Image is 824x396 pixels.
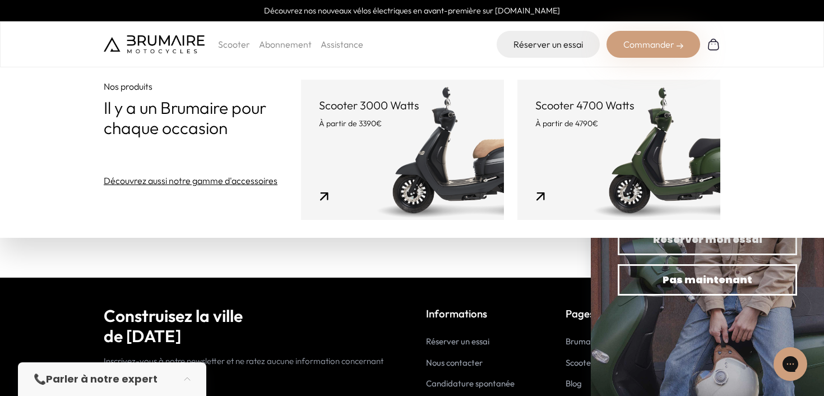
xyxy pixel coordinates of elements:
[218,38,250,51] p: Scooter
[321,39,363,50] a: Assistance
[707,38,720,51] img: Panier
[768,343,813,385] iframe: Gorgias live chat messenger
[104,174,277,187] a: Découvrez aussi notre gamme d'accessoires
[104,80,301,93] p: Nos produits
[104,98,301,138] p: Il y a un Brumaire pour chaque occasion
[566,378,582,389] a: Blog
[104,306,398,346] h2: Construisez la ville de [DATE]
[566,306,608,321] p: Pages
[535,98,702,113] p: Scooter 4700 Watts
[566,336,600,347] a: Brumaire
[426,336,489,347] a: Réserver un essai
[566,357,594,368] a: Scooter
[426,378,515,389] a: Candidature spontanée
[607,31,700,58] div: Commander
[104,355,398,380] p: Inscrivez-vous à notre newsletter et ne ratez aucune information concernant Brumaire.
[517,80,720,220] a: Scooter 4700 Watts À partir de 4790€
[319,118,486,129] p: À partir de 3390€
[301,80,504,220] a: Scooter 3000 Watts À partir de 3390€
[426,306,515,321] p: Informations
[535,118,702,129] p: À partir de 4790€
[259,39,312,50] a: Abonnement
[426,357,483,368] a: Nous contacter
[104,35,205,53] img: Brumaire Motocycles
[497,31,600,58] a: Réserver un essai
[677,43,683,49] img: right-arrow-2.png
[319,98,486,113] p: Scooter 3000 Watts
